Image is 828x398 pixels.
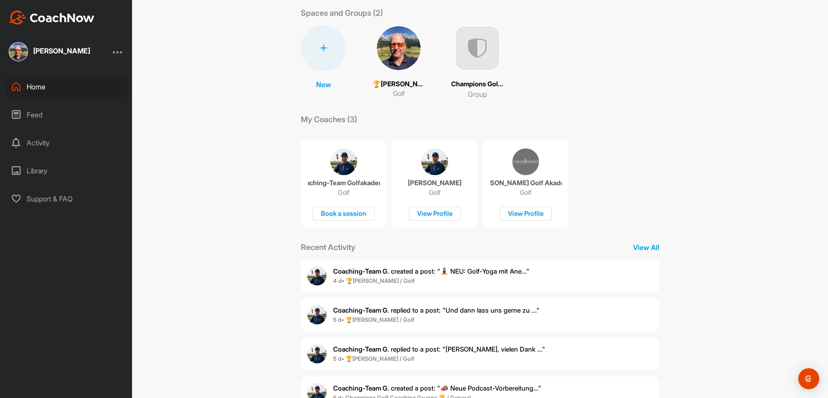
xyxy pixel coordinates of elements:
[33,47,90,54] div: [PERSON_NAME]
[331,148,357,175] img: coach avatar
[308,179,380,187] p: Coaching-Team Golfakademie
[451,79,504,89] p: Champions Golf Coaching Gruppe 🏆
[333,345,389,353] b: Coaching-Team G.
[451,25,504,99] a: Champions Golf Coaching Gruppe 🏆Group
[5,132,128,154] div: Activity
[333,384,541,392] span: created a post : "📣 Neue Podcast-Vorbereitung..."
[5,76,128,98] div: Home
[376,25,421,71] img: square_c77a998339bcd39333845762b1f016db.jpg
[307,344,327,363] img: user avatar
[500,207,552,221] div: View Profile
[633,242,659,253] p: View All
[468,89,487,99] p: Group
[333,306,539,314] span: replied to a post : "Und dann lass uns gerne zu ..."
[333,267,529,275] span: created a post : "🧘‍♀️ NEU: Golf-Yoga mit Ane..."
[307,266,327,285] img: user avatar
[520,188,532,197] p: Golf
[429,188,441,197] p: Golf
[338,188,350,197] p: Golf
[307,305,327,324] img: user avatar
[333,306,389,314] b: Coaching-Team G.
[333,316,414,323] b: 5 d • 🏆[PERSON_NAME] / Golf
[5,188,128,210] div: Support & FAQ
[372,79,425,89] p: 🏆[PERSON_NAME] (9.3)
[333,277,415,284] b: 4 d • 🏆[PERSON_NAME] / Golf
[333,267,389,275] b: Coaching-Team G.
[333,345,545,353] span: replied to a post : "[PERSON_NAME], vielen Dank ..."
[798,368,819,389] div: Open Intercom Messenger
[5,160,128,182] div: Library
[409,207,461,221] div: View Profile
[301,7,383,19] p: Spaces and Groups (2)
[512,148,539,175] img: coach avatar
[5,104,128,126] div: Feed
[333,355,414,362] b: 5 d • 🏆[PERSON_NAME] / Golf
[9,42,28,61] img: square_c77a998339bcd39333845762b1f016db.jpg
[421,148,448,175] img: coach avatar
[9,11,94,25] img: CoachNow
[333,384,389,392] b: Coaching-Team G.
[316,79,331,90] p: New
[455,25,500,71] img: uAAAAAElFTkSuQmCC
[393,89,405,99] p: Golf
[301,113,357,125] p: My Coaches (3)
[313,207,375,221] div: Book a session
[372,25,425,99] a: 🏆[PERSON_NAME] (9.3)Golf
[408,179,462,187] p: [PERSON_NAME]
[301,241,355,253] p: Recent Activity
[490,179,562,187] p: [PERSON_NAME] Golf Akademie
